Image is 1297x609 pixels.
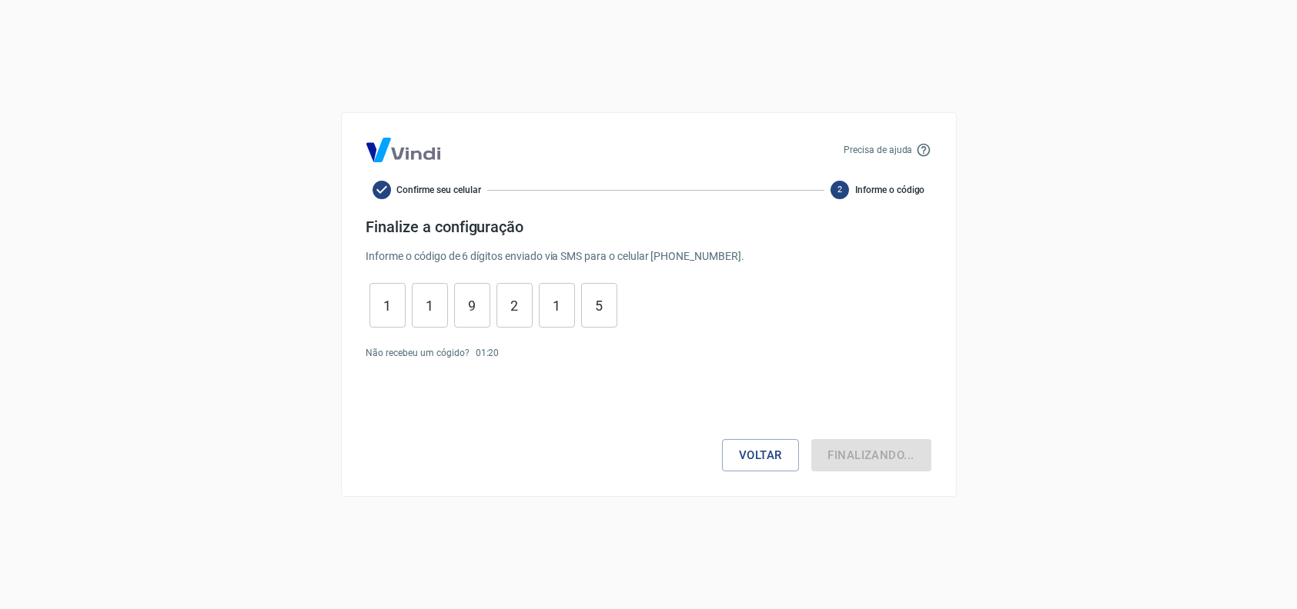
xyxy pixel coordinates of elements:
[366,346,470,360] p: Não recebeu um cógido?
[837,185,842,195] text: 2
[476,346,500,360] p: 01 : 20
[366,138,440,162] img: Logo Vind
[366,218,931,236] h4: Finalize a configuração
[855,183,924,197] span: Informe o código
[722,439,799,471] button: Voltar
[844,143,912,157] p: Precisa de ajuda
[366,248,931,265] p: Informe o código de 6 dígitos enviado via SMS para o celular [PHONE_NUMBER] .
[397,183,481,197] span: Confirme seu celular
